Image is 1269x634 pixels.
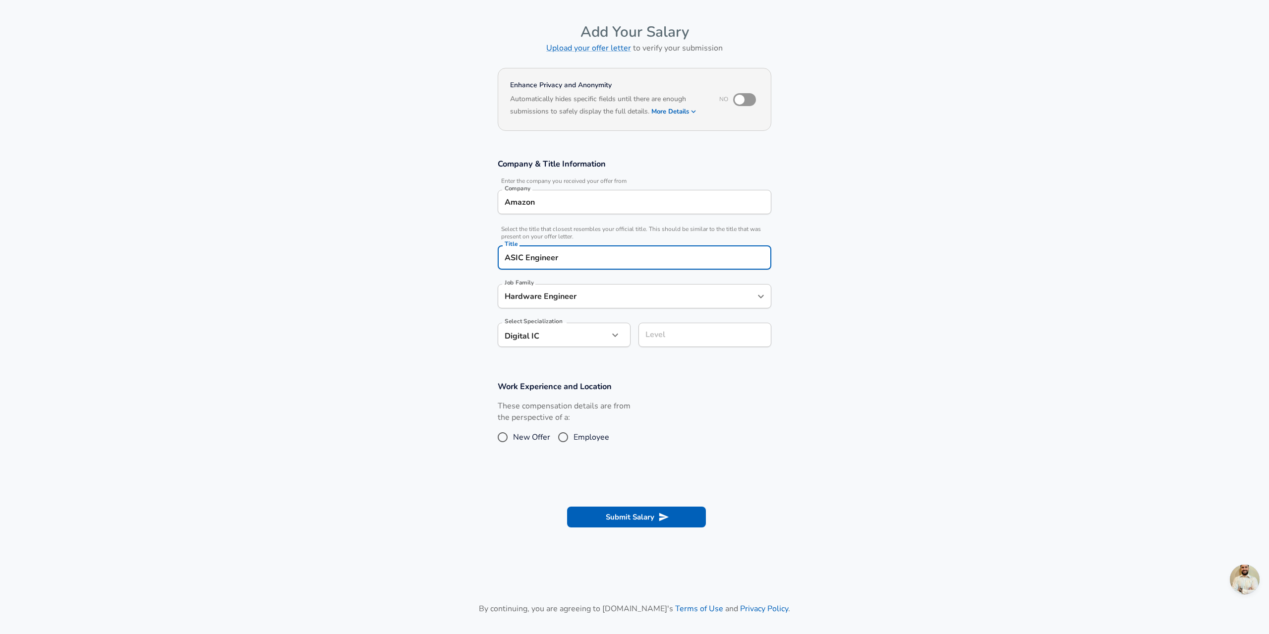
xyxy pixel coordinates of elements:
div: Digital IC [498,323,609,347]
h6: to verify your submission [498,41,771,55]
input: L3 [643,327,767,343]
button: More Details [651,105,697,118]
button: Open [754,289,768,303]
span: Select the title that closest resembles your official title. This should be similar to the title ... [498,226,771,240]
span: Enter the company you received your offer from [498,177,771,185]
h3: Company & Title Information [498,158,771,170]
h4: Add Your Salary [498,23,771,41]
label: Job Family [505,280,534,286]
label: Title [505,241,518,247]
span: Employee [574,431,609,443]
label: Select Specialization [505,318,562,324]
label: Company [505,185,530,191]
input: Software Engineer [502,288,752,304]
h4: Enhance Privacy and Anonymity [510,80,706,90]
span: New Offer [513,431,550,443]
button: Submit Salary [567,507,706,527]
input: Software Engineer [502,250,767,265]
a: Upload your offer letter [546,43,631,54]
h3: Work Experience and Location [498,381,771,392]
a: Privacy Policy [740,603,788,614]
input: Google [502,194,767,210]
label: These compensation details are from the perspective of a: [498,401,631,423]
span: No [719,95,728,103]
div: Open chat [1230,565,1260,594]
a: Terms of Use [675,603,723,614]
h6: Automatically hides specific fields until there are enough submissions to safely display the full... [510,94,706,118]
